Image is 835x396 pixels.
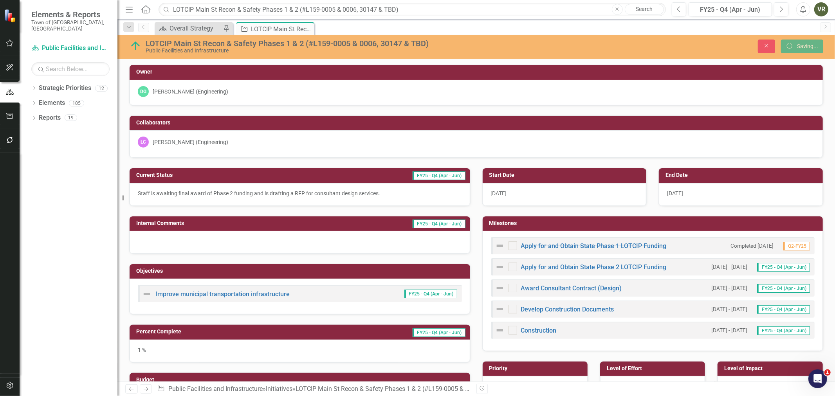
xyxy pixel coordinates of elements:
button: FY25 - Q4 (Apr - Jun) [689,2,772,16]
div: DG [138,86,149,97]
div: LOTCIP Main St Recon & Safety Phases 1 & 2 (#L159-0005 & 0006, 30147 & TBD) [296,385,521,392]
small: Completed [DATE] [730,242,774,250]
img: ClearPoint Strategy [4,9,18,23]
h3: Current Status [136,172,270,178]
span: Q2-FY25 [783,242,810,250]
span: Elements & Reports [31,10,110,19]
h3: Level of Effort [607,365,701,371]
h3: Internal Comments [136,220,292,226]
button: VR [814,2,828,16]
h3: End Date [665,172,819,178]
div: » » [157,385,470,394]
button: Saving... [781,40,823,53]
h3: Objectives [136,268,466,274]
iframe: Intercom live chat [808,369,827,388]
a: Public Facilities and Infrastructure [31,44,110,53]
a: Overall Strategy [157,23,221,33]
span: FY25 - Q4 (Apr - Jun) [757,263,810,272]
h3: Budget [136,377,466,383]
span: [DATE] [667,190,683,196]
div: LOTCIP Main St Recon & Safety Phases 1 & 2 (#L159-0005 & 0006, 30147 & TBD) [251,24,312,34]
h3: Owner [136,69,819,75]
div: FY25 - Q4 (Apr - Jun) [691,5,769,14]
h3: Start Date [489,172,643,178]
div: 12 [95,85,108,92]
div: [PERSON_NAME] (Engineering) [153,138,228,146]
a: Elements [39,99,65,108]
small: [DATE] - [DATE] [711,327,747,334]
small: [DATE] - [DATE] [711,306,747,313]
img: Not Defined [142,289,151,299]
div: [PERSON_NAME] (Engineering) [153,88,228,95]
img: Not Defined [495,283,505,293]
input: Search Below... [31,62,110,76]
a: Develop Construction Documents [521,306,614,313]
h3: Level of Impact [724,365,819,371]
a: Public Facilities and Infrastructure [168,385,263,392]
span: FY25 - Q4 (Apr - Jun) [757,326,810,335]
p: Staff is awaiting final award of Phase 2 funding and is drafting a RFP for consultant design serv... [138,189,462,197]
span: FY25 - Q4 (Apr - Jun) [413,220,465,228]
img: On Target [129,40,142,52]
a: Construction [521,327,557,334]
span: FY25 - Q4 (Apr - Jun) [757,305,810,314]
a: Improve municipal transportation infrastructure [155,290,290,298]
input: Search ClearPoint... [159,3,666,16]
img: Not Defined [495,304,505,314]
a: Apply for and Obtain State Phase 1 LOTCIP Funding [521,242,667,250]
div: 105 [69,100,84,106]
span: FY25 - Q4 (Apr - Jun) [757,284,810,293]
a: Strategic Priorities [39,84,91,93]
div: LC [138,137,149,148]
small: [DATE] - [DATE] [711,284,747,292]
div: Public Facilities and Infrastructure [146,48,520,54]
a: Search [625,4,664,15]
span: FY25 - Q4 (Apr - Jun) [413,171,465,180]
small: Town of [GEOGRAPHIC_DATA], [GEOGRAPHIC_DATA] [31,19,110,32]
img: Not Defined [495,262,505,272]
div: 19 [65,115,77,121]
h3: Priority [489,365,584,371]
a: Reports [39,113,61,122]
span: [DATE] [491,190,507,196]
div: Overall Strategy [170,23,221,33]
span: 1 [824,369,831,376]
div: 1 % [130,340,470,362]
a: Award Consultant Contract (Design) [521,284,622,292]
h3: Milestones [489,220,819,226]
img: Not Defined [495,241,505,250]
h3: Percent Complete [136,329,287,335]
h3: Collaborators [136,120,819,126]
a: Initiatives [266,385,292,392]
small: [DATE] - [DATE] [711,263,747,271]
img: Not Defined [495,326,505,335]
a: Apply for and Obtain State Phase 2 LOTCIP Funding [521,263,667,271]
span: FY25 - Q4 (Apr - Jun) [413,328,465,337]
span: FY25 - Q4 (Apr - Jun) [404,290,457,298]
div: LOTCIP Main St Recon & Safety Phases 1 & 2 (#L159-0005 & 0006, 30147 & TBD) [146,39,520,48]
